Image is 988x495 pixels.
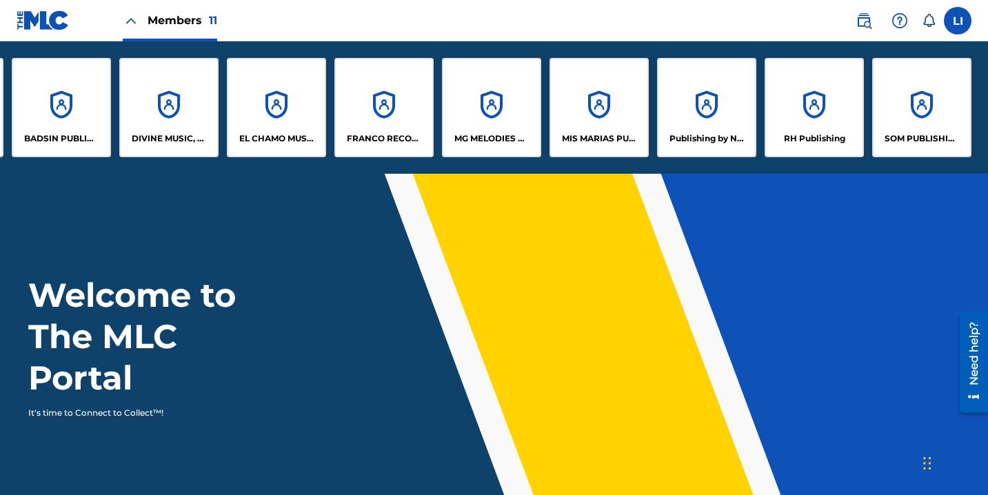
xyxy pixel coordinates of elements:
[891,12,908,29] img: help
[148,12,217,28] span: Members
[442,58,541,157] a: AccountsMG MELODIES PUBLISHING INC
[12,58,111,157] a: AccountsBADSIN PUBLISHING LLC
[123,12,139,29] img: Close
[17,10,70,30] img: MLC Logo
[227,58,326,157] a: AccountsEL CHAMO MUSIC
[562,132,637,145] p: MIS MARIAS PUBLISHING
[119,58,219,157] a: AccountsDIVINE MUSIC, INC.
[886,7,914,34] div: Help
[850,7,878,34] a: Public Search
[944,7,971,34] div: User Menu
[24,132,99,145] p: BADSIN PUBLISHING LLC
[949,307,988,418] iframe: Resource Center
[856,12,872,29] img: search
[922,14,936,28] div: Notifications
[209,14,217,27] span: 11
[765,58,864,157] a: AccountsRH Publishing
[347,132,422,145] p: FRANCO RECORDS LLC
[923,443,931,484] div: Drag
[239,132,314,145] p: EL CHAMO MUSIC
[872,58,971,157] a: AccountsSOM PUBLISHING LLC
[454,132,530,145] p: MG MELODIES PUBLISHING INC
[784,132,845,145] p: RH Publishing
[657,58,756,157] a: AccountsPublishing by Nuffy Inc
[334,58,434,157] a: AccountsFRANCO RECORDS LLC
[669,132,745,145] p: Publishing by Nuffy Inc
[132,132,207,145] p: DIVINE MUSIC, INC.
[919,429,988,495] iframe: Chat Widget
[28,407,268,419] p: It's time to Connect to Collect™!
[28,274,286,398] h1: Welcome to The MLC Portal
[550,58,649,157] a: AccountsMIS MARIAS PUBLISHING
[885,132,960,145] p: SOM PUBLISHING LLC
